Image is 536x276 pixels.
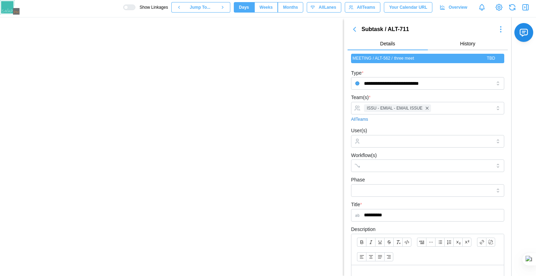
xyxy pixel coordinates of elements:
span: Months [283,2,298,12]
button: Align text: right [384,252,393,261]
button: Refresh Grid [507,2,517,12]
label: Title [351,201,362,209]
button: Strikethrough [384,238,393,247]
button: Bold [357,238,366,247]
div: TBD [487,55,495,62]
button: Link [477,238,486,247]
button: Align text: left [357,252,366,261]
button: Bullet list [435,238,444,247]
button: Code [402,238,411,247]
button: Underline [375,238,384,247]
span: ISSU - EMIAL - EMAIL ISSUE [367,105,423,112]
label: Description [351,226,375,233]
label: User(s) [351,127,367,135]
button: Align text: justify [375,252,384,261]
span: Weeks [260,2,273,12]
span: Days [239,2,249,12]
button: Align text: center [366,252,375,261]
a: All Teams [351,116,368,123]
span: All Lanes [319,2,336,12]
span: Your Calendar URL [389,2,427,12]
button: Italic [366,238,375,247]
a: Notifications [476,1,488,13]
button: Close Drawer [521,2,530,12]
div: three meet [394,55,485,62]
a: View Project [494,2,504,12]
button: Subscript [453,238,462,247]
button: Clear formatting [393,238,402,247]
label: Phase [351,176,365,184]
button: Superscript [462,238,471,247]
div: MEETING / ALT-562 / [352,55,393,62]
button: Ordered list [444,238,453,247]
label: Type [351,69,364,77]
span: Details [380,41,395,46]
span: All Teams [357,2,375,12]
button: Remove link [486,238,495,247]
label: Team(s) [351,94,371,102]
button: Horizontal line [426,238,435,247]
label: Workflow(s) [351,152,377,159]
div: Subtask / ALT-711 [362,25,494,34]
span: Jump To... [190,2,210,12]
span: History [460,41,475,46]
span: Show Linkages [135,5,168,10]
button: Blockquote [417,238,426,247]
span: Overview [449,2,467,12]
